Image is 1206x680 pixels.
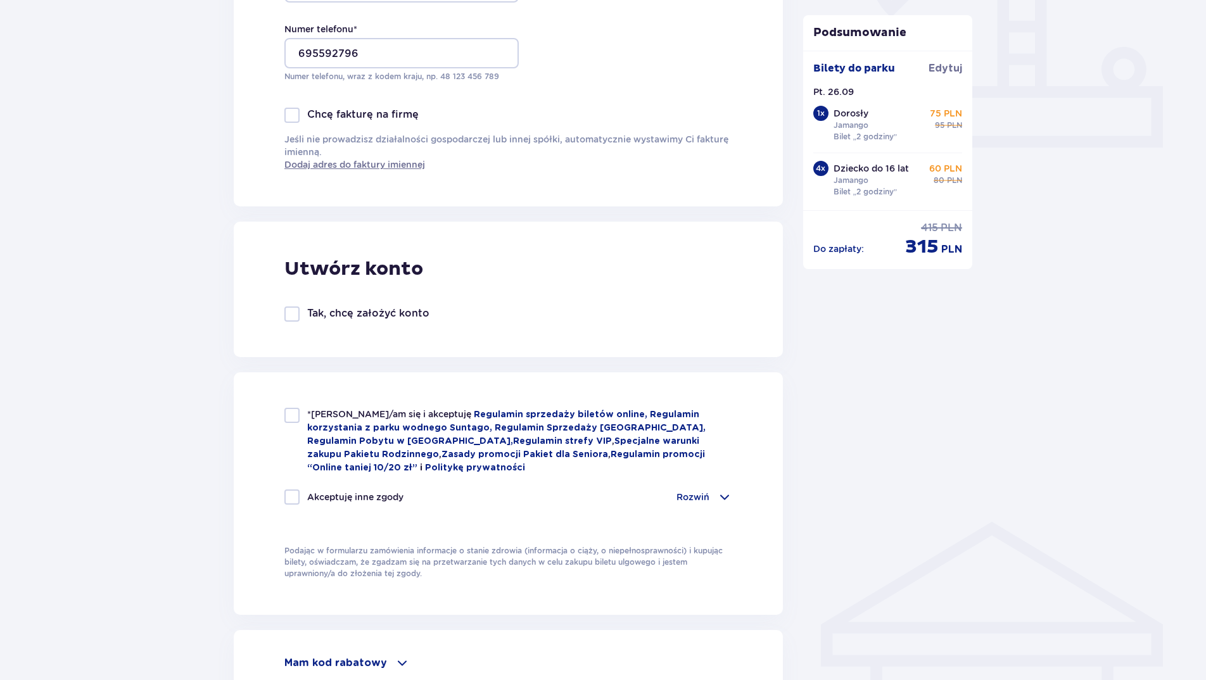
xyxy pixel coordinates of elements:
[513,437,612,446] a: Regulamin strefy VIP
[834,107,868,120] p: Dorosły
[813,61,895,75] p: Bilety do parku
[921,221,938,235] p: 415
[284,545,732,579] p: Podając w formularzu zamówienia informacje o stanie zdrowia (informacja o ciąży, o niepełnosprawn...
[947,175,962,186] p: PLN
[813,161,828,176] div: 4 x
[941,221,962,235] p: PLN
[803,25,973,41] p: Podsumowanie
[474,410,650,419] a: Regulamin sprzedaży biletów online,
[813,106,828,121] div: 1 x
[929,162,962,175] p: 60 PLN
[284,71,519,82] p: Numer telefonu, wraz z kodem kraju, np. 48 ​123 ​456 ​789
[307,437,513,446] a: Regulamin Pobytu w [GEOGRAPHIC_DATA],
[834,162,909,175] p: Dziecko do 16 lat
[834,186,898,198] p: Bilet „2 godziny”
[834,131,898,142] p: Bilet „2 godziny”
[420,463,425,472] span: i
[284,38,519,68] input: Numer telefonu
[307,306,429,320] p: Tak, chcę założyć konto
[834,120,868,131] p: Jamango
[425,463,525,472] a: Politykę prywatności
[307,108,419,122] p: Chcę fakturę na firmę
[935,120,944,131] p: 95
[905,235,939,259] p: 315
[307,491,403,503] p: Akceptuję inne zgody
[941,242,962,256] p: PLN
[834,175,868,186] p: Jamango
[676,491,709,503] p: Rozwiń
[284,23,357,35] label: Numer telefonu *
[284,133,732,171] p: Jeśli nie prowadzisz działalności gospodarczej lub innej spółki, automatycznie wystawimy Ci faktu...
[929,61,962,75] a: Edytuj
[813,85,854,98] p: Pt. 26.09
[934,175,944,186] p: 80
[813,242,864,255] p: Do zapłaty :
[284,656,387,670] p: Mam kod rabatowy
[495,424,706,432] a: Regulamin Sprzedaży [GEOGRAPHIC_DATA],
[284,158,425,171] a: Dodaj adres do faktury imiennej
[307,409,474,419] span: *[PERSON_NAME]/am się i akceptuję
[284,257,423,281] p: Utwórz konto
[930,107,962,120] p: 75 PLN
[307,408,732,474] p: , , ,
[947,120,962,131] p: PLN
[441,450,608,459] a: Zasady promocji Pakiet dla Seniora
